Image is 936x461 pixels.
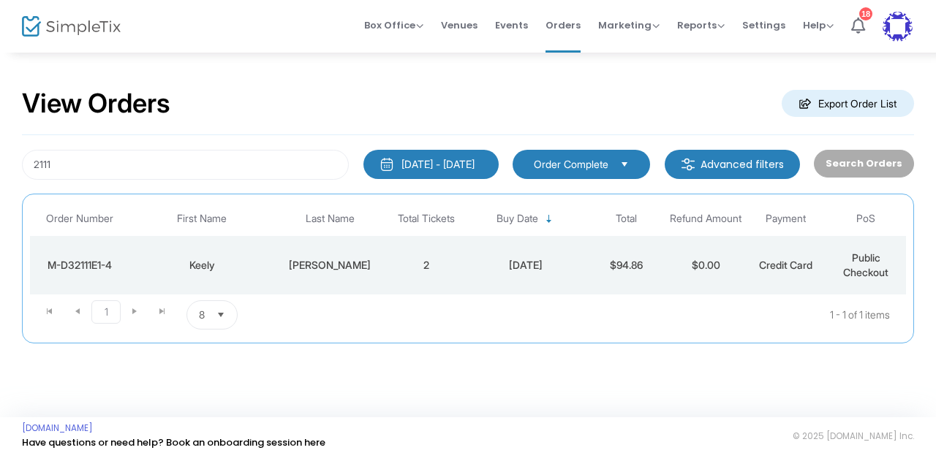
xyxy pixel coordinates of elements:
kendo-pager-info: 1 - 1 of 1 items [383,300,890,329]
span: 8 [199,308,205,322]
span: Payment [766,213,806,225]
button: [DATE] - [DATE] [363,150,499,179]
span: Help [803,18,834,32]
a: [DOMAIN_NAME] [22,422,93,434]
span: Order Number [46,213,113,225]
button: Select [614,156,635,172]
div: M-D32111E1-4 [34,258,127,273]
span: Buy Date [497,213,538,225]
div: [DATE] - [DATE] [401,157,475,172]
m-button: Export Order List [782,90,914,117]
span: © 2025 [DOMAIN_NAME] Inc. [793,430,914,442]
span: Credit Card [759,259,812,271]
span: First Name [177,213,227,225]
th: Total Tickets [386,202,466,236]
div: 10/5/2025 [469,258,582,273]
span: Orders [546,7,581,44]
img: filter [681,157,695,172]
span: Reports [677,18,725,32]
span: Settings [742,7,785,44]
span: Events [495,7,528,44]
td: 2 [386,236,466,294]
span: Box Office [364,18,423,32]
input: Search by name, email, phone, order number, ip address, or last 4 digits of card [22,150,349,180]
div: Guindon [278,258,382,273]
td: $94.86 [586,236,665,294]
a: Have questions or need help? Book an onboarding session here [22,435,325,449]
td: $0.00 [666,236,746,294]
m-button: Advanced filters [665,150,800,179]
button: Select [211,301,231,329]
div: 18 [859,7,872,20]
span: Marketing [598,18,660,32]
span: Last Name [306,213,355,225]
span: PoS [856,213,875,225]
th: Total [586,202,665,236]
span: Public Checkout [843,251,888,278]
h2: View Orders [22,88,170,120]
img: monthly [380,157,394,172]
div: Data table [30,202,906,294]
span: Sortable [543,213,555,225]
th: Refund Amount [666,202,746,236]
span: Order Complete [534,157,608,172]
div: Keely [134,258,271,273]
span: Page 1 [91,300,121,324]
span: Venues [441,7,478,44]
